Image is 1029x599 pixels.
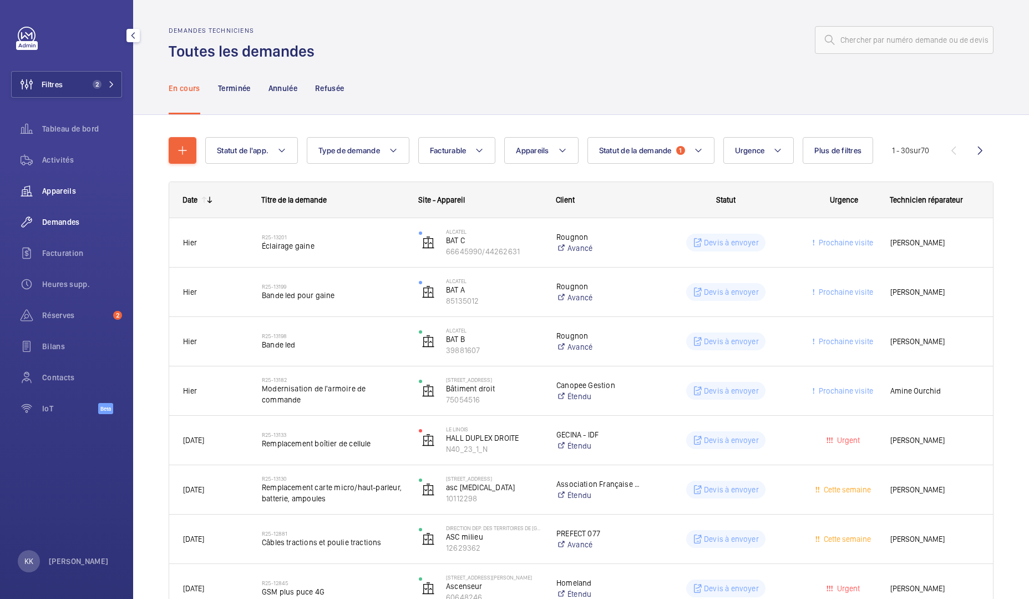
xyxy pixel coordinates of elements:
h2: R25-13133 [262,431,404,438]
span: Urgence [735,146,765,155]
p: Devis à envoyer [704,336,759,347]
div: Press SPACE to select this row. [169,317,993,366]
p: 10112298 [446,493,542,504]
span: Prochaine visite [817,288,873,296]
p: 39881607 [446,345,542,356]
button: Facturable [418,137,496,164]
button: Urgence [723,137,794,164]
span: [PERSON_NAME] [890,286,980,299]
p: Rougnon [556,231,640,243]
p: Annulée [268,83,297,94]
img: elevator.svg [422,582,435,595]
span: Bande led pour gaine [262,290,404,301]
span: Statut de l'app. [217,146,268,155]
span: Hier [183,386,197,395]
span: Urgent [835,436,860,445]
a: Avancé [556,539,640,550]
img: elevator.svg [422,236,435,249]
div: Press SPACE to select this row. [169,218,993,268]
span: Client [556,195,575,204]
h2: R25-13198 [262,333,404,339]
p: HALL DUPLEX DROITE [446,432,542,444]
span: Prochaine visite [817,238,873,247]
p: [STREET_ADDRESS] [446,475,542,482]
p: Homeland [556,577,640,588]
span: Prochaine visite [817,386,873,395]
p: GECINA - IDF [556,429,640,440]
p: BAT B [446,334,542,345]
p: BAT C [446,235,542,246]
span: Contacts [42,372,122,383]
span: Amine Ourchid [890,385,980,397]
div: Press SPACE to select this row. [169,515,993,564]
p: KK [24,556,33,567]
span: Appareils [42,185,122,197]
p: Direction Dep. des territoires de [GEOGRAPHIC_DATA] [446,525,542,531]
span: Remplacement boîtier de cellule [262,438,404,449]
p: Devis à envoyer [704,385,759,396]
span: Câbles tractions et poulie tractions [262,537,404,548]
div: Press SPACE to select this row. [169,268,993,317]
span: Statut de la demande [599,146,672,155]
h1: Toutes les demandes [169,41,321,62]
h2: R25-13199 [262,283,404,290]
p: Devis à envoyer [704,484,759,495]
p: PREFECT 077 [556,528,640,539]
span: 1 [676,146,685,155]
p: Refusée [315,83,344,94]
span: Urgence [830,195,858,204]
p: En cours [169,83,200,94]
a: Étendu [556,490,640,501]
span: [DATE] [183,485,204,494]
span: [PERSON_NAME] [890,434,980,447]
p: [STREET_ADDRESS][PERSON_NAME] [446,574,542,581]
p: Canopee Gestion [556,380,640,391]
h2: Demandes techniciens [169,27,321,34]
span: Remplacement carte micro/haut-parleur, batterie, ampoules [262,482,404,504]
p: Ascenseur [446,581,542,592]
p: 85135012 [446,295,542,306]
span: Plus de filtres [814,146,861,155]
input: Chercher par numéro demande ou de devis [815,26,993,54]
span: 2 [93,80,102,89]
span: [DATE] [183,584,204,593]
p: ALCATEL [446,278,542,284]
a: Étendu [556,440,640,451]
p: Rougnon [556,330,640,341]
span: [PERSON_NAME] [890,582,980,595]
button: Statut de la demande1 [587,137,714,164]
a: Avancé [556,341,640,353]
p: 75054516 [446,394,542,405]
button: Statut de l'app. [205,137,298,164]
span: Demandes [42,217,122,228]
h2: R25-13130 [262,475,404,482]
p: Rougnon [556,281,640,292]
p: Devis à envoyer [704,583,759,594]
p: ALCATEL [446,228,542,235]
p: Association Française de l’[DEMOGRAPHIC_DATA] de [PERSON_NAME] - [PERSON_NAME] [556,479,640,490]
img: elevator.svg [422,384,435,397]
img: elevator.svg [422,532,435,546]
span: Modernisation de l'armoire de commande [262,383,404,405]
button: Plus de filtres [803,137,873,164]
span: sur [910,146,921,155]
button: Appareils [504,137,578,164]
span: Éclairage gaine [262,240,404,251]
p: Devis à envoyer [704,286,759,298]
span: Cette semaine [822,485,871,494]
img: elevator.svg [422,434,435,447]
p: Devis à envoyer [704,435,759,446]
p: Le Linois [446,426,542,432]
span: Urgent [835,584,860,593]
p: ALCATEL [446,327,542,334]
span: Hier [183,337,197,346]
span: [DATE] [183,535,204,543]
span: Bilans [42,341,122,352]
span: Type de demande [318,146,380,155]
span: [PERSON_NAME] [890,236,980,249]
div: Press SPACE to select this row. [169,366,993,416]
span: IoT [42,403,98,414]
p: [STREET_ADDRESS] [446,376,542,383]
p: N40_23_1_N [446,444,542,455]
span: Titre de la demande [261,195,327,204]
